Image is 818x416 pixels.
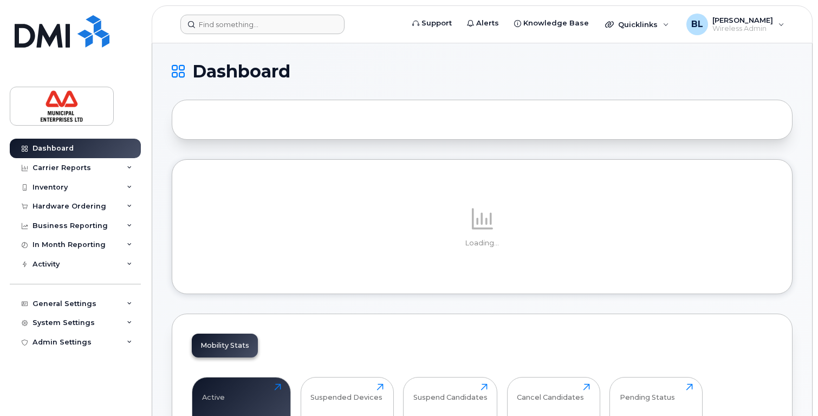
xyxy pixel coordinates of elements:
[192,238,772,248] p: Loading...
[413,383,488,401] div: Suspend Candidates
[192,63,290,80] span: Dashboard
[517,383,584,401] div: Cancel Candidates
[310,383,382,401] div: Suspended Devices
[620,383,675,401] div: Pending Status
[202,383,225,401] div: Active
